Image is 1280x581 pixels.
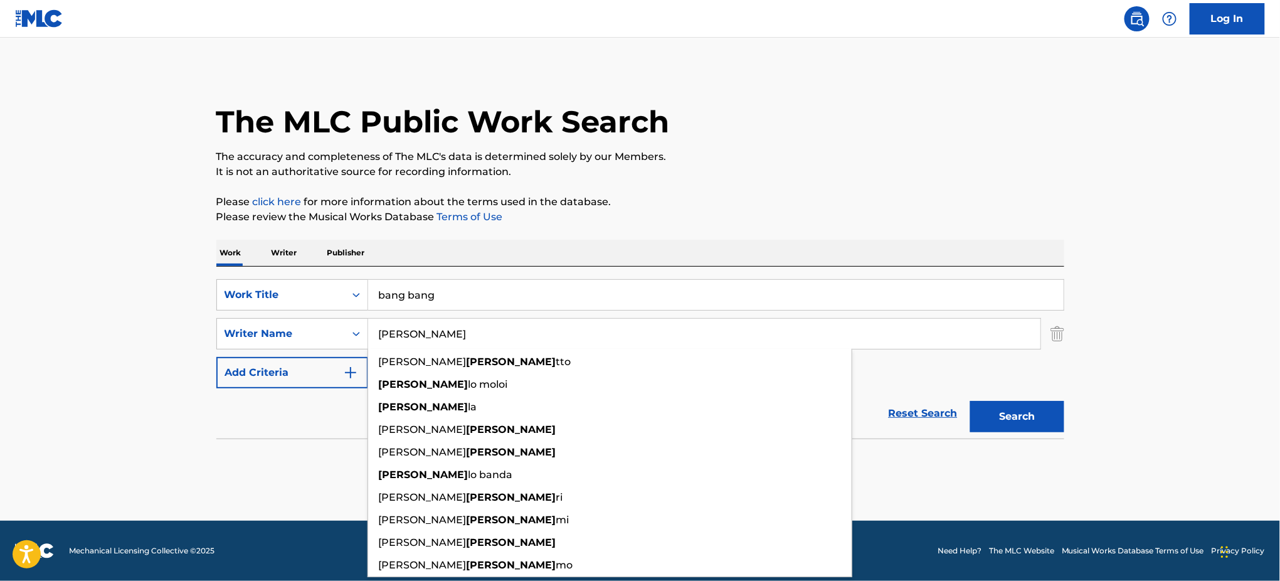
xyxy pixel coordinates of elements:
[379,559,467,571] span: [PERSON_NAME]
[216,210,1064,225] p: Please review the Musical Works Database
[556,514,569,526] span: mi
[379,424,467,435] span: [PERSON_NAME]
[253,196,302,208] a: click here
[216,103,670,141] h1: The MLC Public Work Search
[970,401,1064,432] button: Search
[379,469,468,481] strong: [PERSON_NAME]
[216,195,1064,210] p: Please for more information about the terms used in the database.
[1162,11,1177,26] img: help
[468,401,477,413] span: la
[1221,533,1229,571] div: Drag
[324,240,369,266] p: Publisher
[556,559,573,571] span: mo
[467,446,556,458] strong: [PERSON_NAME]
[69,545,214,557] span: Mechanical Licensing Collective © 2025
[1062,545,1204,557] a: Musical Works Database Terms of Use
[1190,3,1265,35] a: Log In
[882,400,964,427] a: Reset Search
[556,491,563,503] span: ri
[467,491,556,503] strong: [PERSON_NAME]
[468,469,513,481] span: lo banda
[1050,318,1064,349] img: Delete Criterion
[379,378,468,390] strong: [PERSON_NAME]
[938,545,981,557] a: Need Help?
[15,9,63,28] img: MLC Logo
[1124,6,1150,31] a: Public Search
[15,543,54,558] img: logo
[467,514,556,526] strong: [PERSON_NAME]
[379,446,467,458] span: [PERSON_NAME]
[379,536,467,548] span: [PERSON_NAME]
[225,287,337,302] div: Work Title
[1129,11,1145,26] img: search
[225,326,337,341] div: Writer Name
[268,240,301,266] p: Writer
[556,356,571,368] span: tto
[467,424,556,435] strong: [PERSON_NAME]
[379,356,467,368] span: [PERSON_NAME]
[435,211,503,223] a: Terms of Use
[216,279,1064,439] form: Search Form
[379,491,467,503] span: [PERSON_NAME]
[467,536,556,548] strong: [PERSON_NAME]
[1212,545,1265,557] a: Privacy Policy
[1157,6,1182,31] div: Help
[216,164,1064,179] p: It is not an authoritative source for recording information.
[989,545,1054,557] a: The MLC Website
[379,514,467,526] span: [PERSON_NAME]
[216,149,1064,164] p: The accuracy and completeness of The MLC's data is determined solely by our Members.
[1217,521,1280,581] iframe: Chat Widget
[216,357,368,388] button: Add Criteria
[216,240,245,266] p: Work
[343,365,358,380] img: 9d2ae6d4665cec9f34b9.svg
[379,401,468,413] strong: [PERSON_NAME]
[467,356,556,368] strong: [PERSON_NAME]
[468,378,508,390] span: lo moloi
[467,559,556,571] strong: [PERSON_NAME]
